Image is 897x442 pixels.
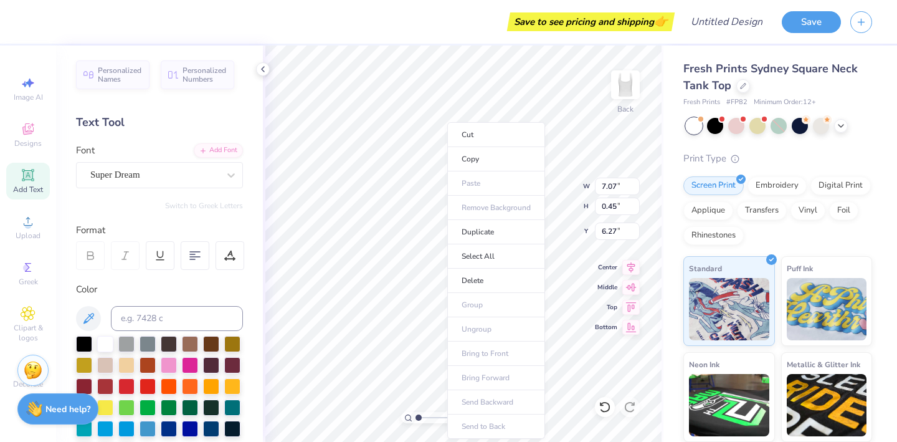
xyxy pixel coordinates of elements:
div: Back [617,103,634,115]
span: Neon Ink [689,358,719,371]
li: Copy [447,147,545,171]
span: Minimum Order: 12 + [754,97,816,108]
strong: Need help? [45,403,90,415]
div: Add Font [194,143,243,158]
div: Rhinestones [683,226,744,245]
input: e.g. 7428 c [111,306,243,331]
span: Standard [689,262,722,275]
div: Print Type [683,151,872,166]
input: Untitled Design [681,9,772,34]
span: 👉 [654,14,668,29]
span: Decorate [13,379,43,389]
span: Fresh Prints Sydney Square Neck Tank Top [683,61,858,93]
span: Metallic & Glitter Ink [787,358,860,371]
img: Standard [689,278,769,340]
span: Middle [595,283,617,292]
span: Image AI [14,92,43,102]
img: Back [613,72,638,97]
span: Fresh Prints [683,97,720,108]
button: Save [782,11,841,33]
div: Vinyl [790,201,825,220]
span: Center [595,263,617,272]
span: Upload [16,231,40,241]
span: Clipart & logos [6,323,50,343]
span: # FP82 [726,97,747,108]
div: Format [76,223,244,238]
li: Select All [447,244,545,269]
div: Foil [829,201,858,220]
span: Bottom [595,323,617,332]
label: Font [76,143,95,158]
li: Cut [447,122,545,147]
span: Designs [14,138,42,148]
span: Greek [19,277,38,287]
li: Duplicate [447,220,545,244]
img: Puff Ink [787,278,867,340]
span: Add Text [13,185,43,195]
button: Switch to Greek Letters [165,201,243,211]
div: Digital Print [810,176,871,195]
img: Neon Ink [689,374,769,436]
img: Metallic & Glitter Ink [787,374,867,436]
span: Puff Ink [787,262,813,275]
div: Screen Print [683,176,744,195]
div: Transfers [737,201,787,220]
div: Save to see pricing and shipping [510,12,672,31]
div: Color [76,282,243,297]
div: Applique [683,201,733,220]
span: Top [595,303,617,312]
span: Personalized Numbers [183,66,227,84]
span: Personalized Names [98,66,142,84]
div: Embroidery [747,176,807,195]
li: Delete [447,269,545,293]
div: Text Tool [76,114,243,131]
